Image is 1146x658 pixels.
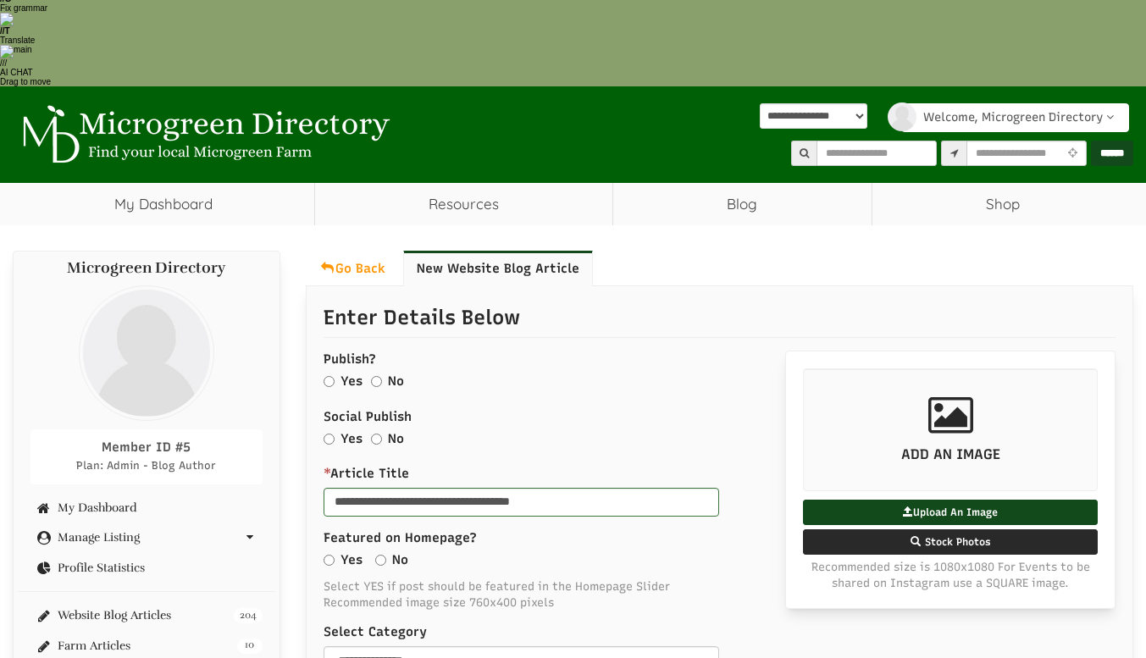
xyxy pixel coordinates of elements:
span: Select YES if post should be featured in the Homepage Slider Recommended image size 760x400 pixels [324,578,1116,611]
label: Article Title [324,465,1116,483]
input: No [375,555,386,566]
a: Shop [872,183,1134,225]
span: 10 [237,639,263,654]
a: My Dashboard [30,501,263,514]
span: Recommended size is 1080x1080 For Events to be shared on Instagram use a SQUARE image. [803,559,1098,592]
i: Use Current Location [1063,148,1081,159]
label: Yes [340,551,363,569]
input: Yes [324,434,335,445]
a: Resources [315,183,613,225]
select: Language Translate Widget [760,103,867,129]
label: Publish? [324,351,1116,368]
img: Microgreen Directory [13,105,394,164]
a: My Dashboard [13,183,314,225]
input: No [371,376,382,387]
div: Powered by [760,103,867,158]
label: Yes [340,430,363,448]
a: Manage Listing [30,531,263,544]
label: Featured on Homepage? [324,529,1116,547]
span: 204 [234,608,263,623]
a: 10 Farm Articles [30,639,263,652]
input: No [371,434,382,445]
a: Blog [613,183,872,225]
label: No [388,373,404,390]
label: Social Publish [324,408,1116,426]
h4: Microgreen Directory [30,260,263,277]
a: Profile Statistics [30,561,263,574]
a: Go Back [306,251,399,286]
label: No [392,551,408,569]
a: New Website Blog Article [403,251,593,286]
span: Member ID #5 [102,440,191,455]
label: No [388,430,404,448]
label: Select Category [324,623,1116,641]
label: Upload An Image [803,500,1098,525]
label: Stock Photos [803,529,1098,555]
label: Yes [340,373,363,390]
p: Enter Details Below [324,303,1116,337]
a: 204 Website Blog Articles [30,609,263,622]
p: ADD AN IMAGE [821,395,1080,465]
img: profile profile holder [888,102,916,131]
span: Plan: Admin - Blog Author [76,459,216,472]
img: profile profile holder [79,285,214,421]
a: Welcome, Microgreen Directory [901,103,1129,132]
input: Yes [324,376,335,387]
input: Yes [324,555,335,566]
